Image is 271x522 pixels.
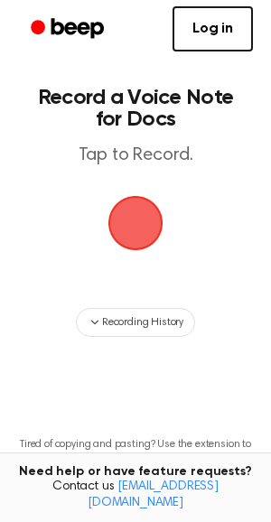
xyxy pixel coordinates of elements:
[173,6,253,51] a: Log in
[18,12,120,47] a: Beep
[14,438,257,465] p: Tired of copying and pasting? Use the extension to automatically insert your recordings.
[102,314,183,331] span: Recording History
[108,196,163,250] img: Beep Logo
[11,480,260,511] span: Contact us
[76,308,195,337] button: Recording History
[88,480,219,509] a: [EMAIL_ADDRESS][DOMAIN_NAME]
[33,87,238,130] h1: Record a Voice Note for Docs
[33,144,238,167] p: Tap to Record.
